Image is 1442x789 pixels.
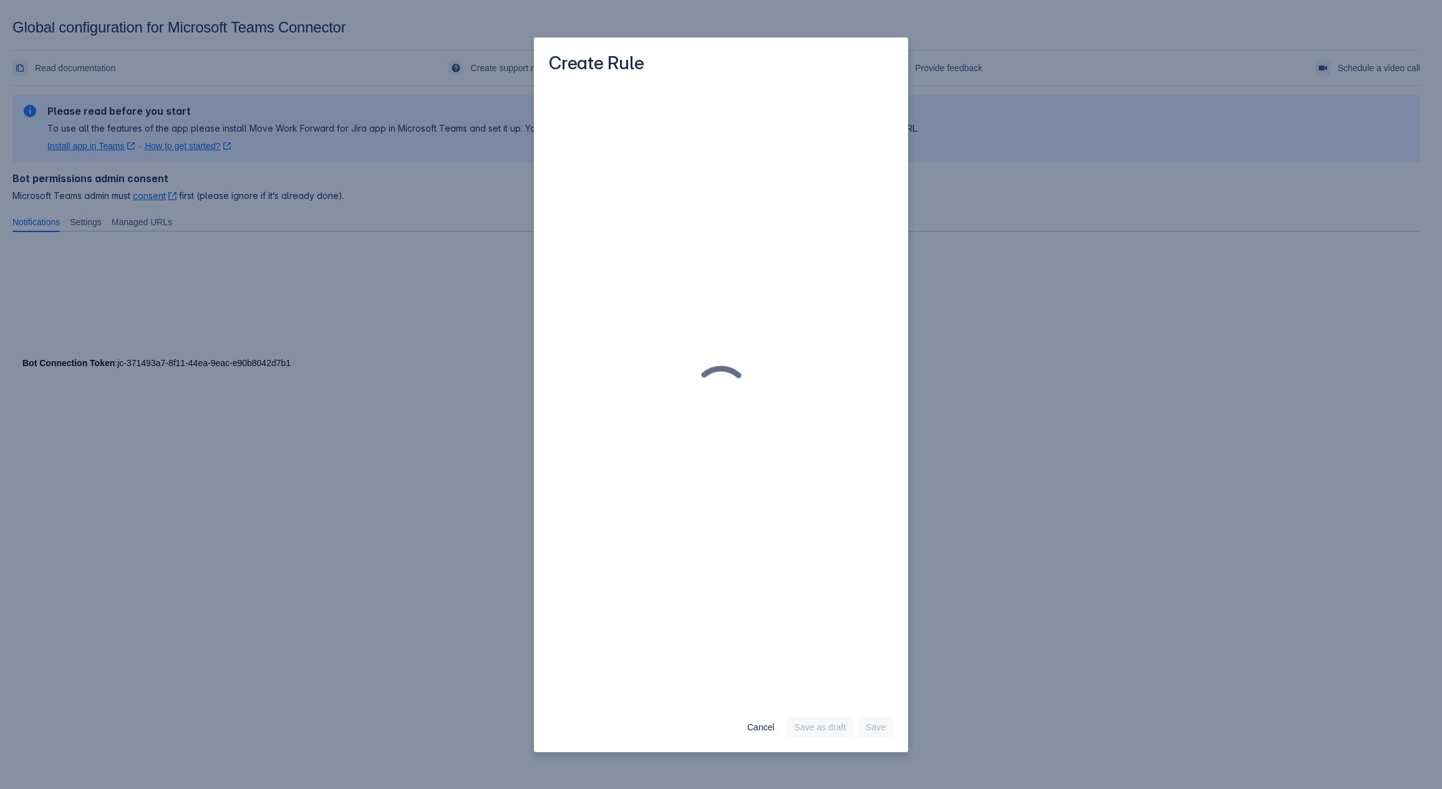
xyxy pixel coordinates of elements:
h3: Create Rule [549,52,644,77]
div: Scrollable content [534,85,908,709]
button: Save [858,717,893,737]
button: Cancel [740,717,782,737]
button: Save as draft [787,717,854,737]
span: Cancel [747,717,775,737]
